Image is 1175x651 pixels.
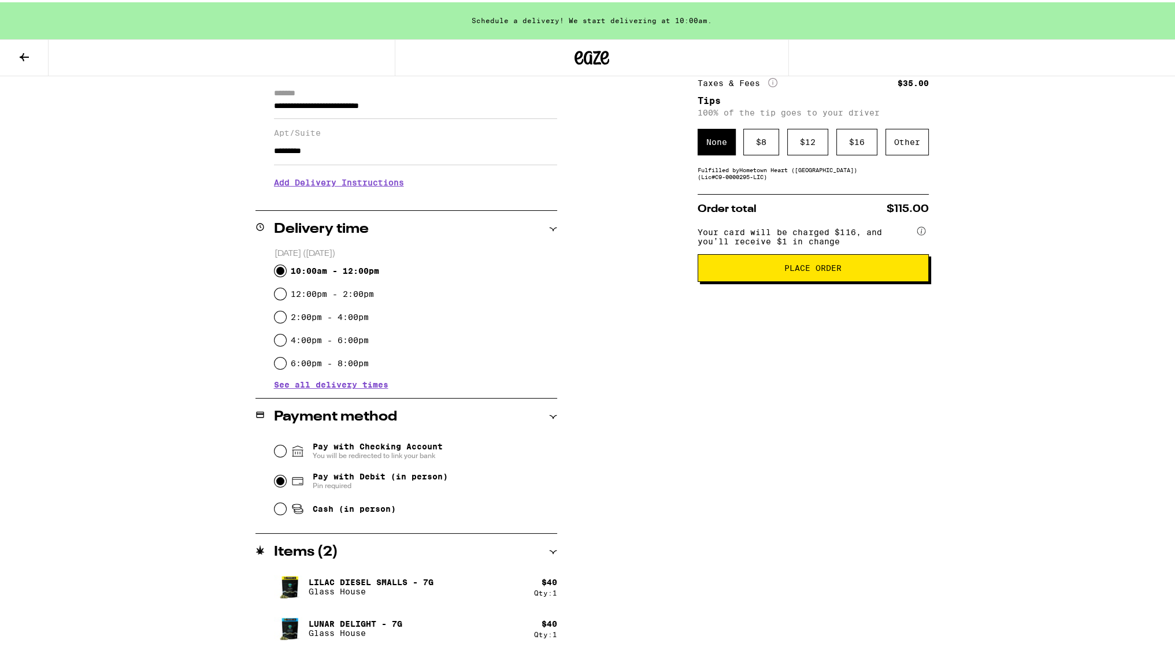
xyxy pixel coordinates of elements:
[7,8,83,17] span: Hi. Need any help?
[313,502,396,511] span: Cash (in person)
[274,126,557,135] label: Apt/Suite
[274,194,557,203] p: We'll contact you at [PHONE_NUMBER] when we arrive
[274,167,557,194] h3: Add Delivery Instructions
[291,287,374,296] label: 12:00pm - 2:00pm
[542,575,557,585] div: $ 40
[743,127,779,153] div: $ 8
[698,164,929,178] div: Fulfilled by Hometown Heart ([GEOGRAPHIC_DATA]) (Lic# C9-0000295-LIC )
[698,221,915,244] span: Your card will be charged $116, and you’ll receive $1 in change
[784,262,842,270] span: Place Order
[313,470,448,479] span: Pay with Debit (in person)
[534,587,557,594] div: Qty: 1
[698,252,929,280] button: Place Order
[887,202,929,212] span: $115.00
[698,94,929,103] h5: Tips
[898,77,929,85] div: $35.00
[313,479,448,488] span: Pin required
[534,628,557,636] div: Qty: 1
[274,543,338,557] h2: Items ( 2 )
[313,440,443,458] span: Pay with Checking Account
[542,617,557,626] div: $ 40
[787,127,828,153] div: $ 12
[885,127,929,153] div: Other
[836,127,877,153] div: $ 16
[274,408,397,422] h2: Payment method
[698,76,777,86] div: Taxes & Fees
[274,610,306,642] img: Lunar Delight - 7g
[274,378,388,386] button: See all delivery times
[309,585,433,594] p: Glass House
[313,449,443,458] span: You will be redirected to link your bank
[309,626,402,635] p: Glass House
[291,264,379,273] label: 10:00am - 12:00pm
[275,246,557,257] p: [DATE] ([DATE])
[309,617,402,626] p: Lunar Delight - 7g
[274,568,306,601] img: Lilac Diesel Smalls - 7g
[291,356,369,366] label: 6:00pm - 8:00pm
[698,106,929,115] p: 100% of the tip goes to your driver
[698,202,757,212] span: Order total
[291,333,369,343] label: 4:00pm - 6:00pm
[309,575,433,585] p: Lilac Diesel Smalls - 7g
[274,220,369,234] h2: Delivery time
[698,127,736,153] div: None
[291,310,369,319] label: 2:00pm - 4:00pm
